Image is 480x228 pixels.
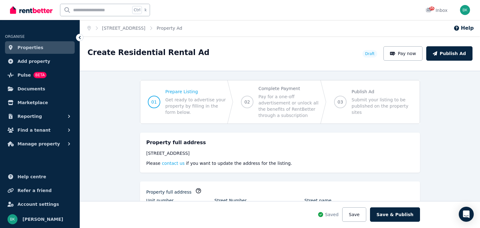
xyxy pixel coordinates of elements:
p: Please if you want to update the address for the listing. [146,160,414,166]
span: Properties [17,44,43,51]
button: Pay now [383,46,423,61]
span: 03 [337,99,343,105]
span: ORGANISE [5,34,25,39]
span: Complete Payment [258,85,319,92]
div: Open Intercom Messenger [459,207,474,222]
img: bella karapetian [7,214,17,224]
button: Manage property [5,138,75,150]
h1: Create Residential Rental Ad [87,48,209,58]
a: Property Ad [157,26,182,31]
span: BETA [33,72,47,78]
a: Add property [5,55,75,68]
button: contact us [162,160,185,166]
span: Find a tenant [17,126,51,134]
span: Ctrl [132,6,142,14]
span: Documents [17,85,45,93]
span: [PERSON_NAME] [22,215,63,223]
span: 01 [151,99,157,105]
span: Help centre [17,173,46,180]
button: Save & Publish [370,207,420,222]
label: Property full address [146,189,192,195]
span: Pay for a one-off advertisement or unlock all the benefits of RentBetter through a subscription [258,94,319,119]
a: Account settings [5,198,75,210]
a: [STREET_ADDRESS] [102,26,146,31]
span: 02 [244,99,250,105]
label: Street name [304,197,332,204]
span: Pulse [17,71,31,79]
a: Refer a friend [5,184,75,197]
div: Inbox [426,7,447,13]
nav: Progress [140,80,420,124]
button: Save [342,207,366,222]
span: Refer a friend [17,187,52,194]
button: Publish Ad [426,46,472,61]
span: 35 [429,7,434,10]
button: Find a tenant [5,124,75,136]
nav: Breadcrumb [80,20,190,36]
span: Get ready to advertise your property by filling in the form below. [165,97,226,115]
button: Help [453,24,474,32]
span: Manage property [17,140,60,148]
h5: Property full address [146,139,206,146]
span: Submit your listing to be published on the property sites [352,97,412,115]
span: Marketplace [17,99,48,106]
span: k [144,8,147,13]
a: Properties [5,41,75,54]
span: Add property [17,58,50,65]
span: Saved [325,211,338,218]
label: Street Number [214,197,247,204]
a: Marketplace [5,96,75,109]
span: Draft [365,51,374,56]
button: Reporting [5,110,75,123]
span: Reporting [17,113,42,120]
a: Documents [5,83,75,95]
span: Publish Ad [352,89,412,95]
img: RentBetter [10,5,52,15]
label: Unit number [146,197,174,204]
span: Prepare Listing [165,89,226,95]
a: PulseBETA [5,69,75,81]
span: Account settings [17,200,59,208]
a: Help centre [5,170,75,183]
img: bella karapetian [460,5,470,15]
div: [STREET_ADDRESS] [146,150,414,156]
